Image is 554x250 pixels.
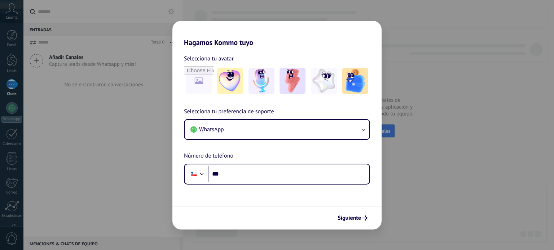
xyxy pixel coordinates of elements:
[342,68,368,94] img: -5.jpeg
[338,215,361,221] span: Siguiente
[184,151,233,161] span: Número de teléfono
[199,126,224,133] span: WhatsApp
[280,68,305,94] img: -3.jpeg
[172,21,382,47] h2: Hagamos Kommo tuyo
[187,167,201,182] div: Chile: + 56
[185,120,369,139] button: WhatsApp
[311,68,337,94] img: -4.jpeg
[184,54,234,63] span: Selecciona tu avatar
[249,68,274,94] img: -2.jpeg
[217,68,243,94] img: -1.jpeg
[334,212,371,224] button: Siguiente
[184,107,274,117] span: Selecciona tu preferencia de soporte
